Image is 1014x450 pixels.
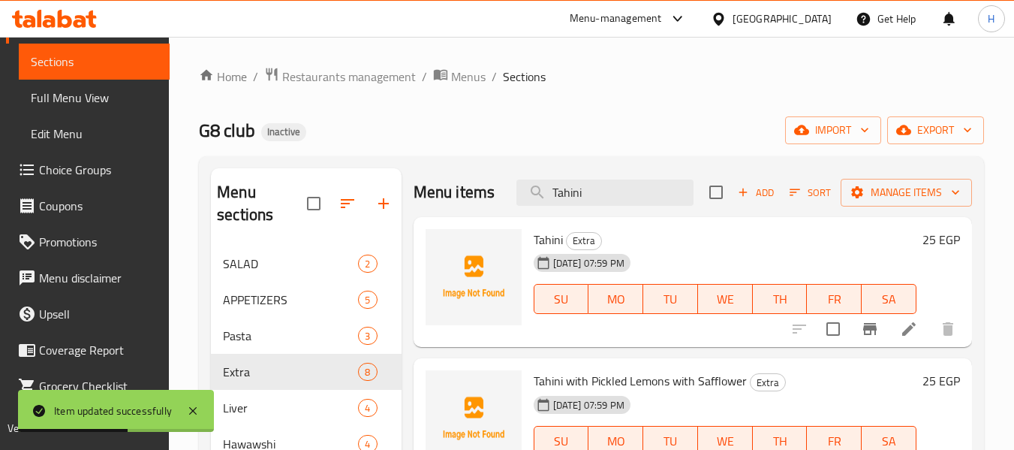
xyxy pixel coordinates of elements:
[358,255,377,273] div: items
[887,116,984,144] button: export
[547,398,630,412] span: [DATE] 07:59 PM
[534,370,747,392] span: Tahini with Pickled Lemons with Safflower
[253,68,258,86] li: /
[359,293,376,307] span: 5
[31,89,158,107] span: Full Menu View
[922,370,960,391] h6: 25 EGP
[899,121,972,140] span: export
[39,197,158,215] span: Coupons
[31,53,158,71] span: Sections
[786,181,835,204] button: Sort
[813,288,856,310] span: FR
[223,255,358,273] span: SALAD
[414,181,495,204] h2: Menu items
[594,288,637,310] span: MO
[566,232,602,250] div: Extra
[534,284,589,314] button: SU
[547,256,630,270] span: [DATE] 07:59 PM
[785,116,881,144] button: import
[698,284,753,314] button: WE
[534,228,563,251] span: Tahini
[39,233,158,251] span: Promotions
[426,229,522,325] img: Tahini
[567,232,601,249] span: Extra
[39,377,158,395] span: Grocery Checklist
[922,229,960,250] h6: 25 EGP
[211,390,401,426] div: Liver4
[359,401,376,415] span: 4
[807,284,862,314] button: FR
[868,288,910,310] span: SA
[359,257,376,271] span: 2
[6,260,170,296] a: Menu disclaimer
[358,399,377,417] div: items
[366,186,402,222] button: Add section
[298,188,329,219] span: Select all sections
[211,246,401,282] div: SALAD2
[19,116,170,152] a: Edit Menu
[516,180,694,206] input: search
[358,327,377,345] div: items
[750,373,786,391] div: Extra
[223,399,358,417] span: Liver
[422,68,427,86] li: /
[211,354,401,390] div: Extra8
[359,329,376,343] span: 3
[39,269,158,287] span: Menu disclaimer
[841,179,972,207] button: Manage items
[261,123,306,141] div: Inactive
[211,318,401,354] div: Pasta3
[31,125,158,143] span: Edit Menu
[358,291,377,309] div: items
[433,67,486,86] a: Menus
[8,418,44,438] span: Version:
[223,327,358,345] span: Pasta
[19,44,170,80] a: Sections
[988,11,994,27] span: H
[6,368,170,404] a: Grocery Checklist
[199,67,984,86] nav: breadcrumb
[736,184,776,201] span: Add
[852,311,888,347] button: Branch-specific-item
[853,183,960,202] span: Manage items
[704,288,747,310] span: WE
[358,363,377,381] div: items
[6,152,170,188] a: Choice Groups
[751,374,785,391] span: Extra
[900,320,918,338] a: Edit menu item
[261,125,306,138] span: Inactive
[930,311,966,347] button: delete
[643,284,698,314] button: TU
[39,161,158,179] span: Choice Groups
[862,284,916,314] button: SA
[6,296,170,332] a: Upsell
[282,68,416,86] span: Restaurants management
[223,291,358,309] span: APPETIZERS
[199,113,255,147] span: G8 club
[359,365,376,379] span: 8
[199,68,247,86] a: Home
[790,184,831,201] span: Sort
[797,121,869,140] span: import
[753,284,808,314] button: TH
[211,282,401,318] div: APPETIZERS5
[217,181,306,226] h2: Menu sections
[6,332,170,368] a: Coverage Report
[492,68,497,86] li: /
[570,10,662,28] div: Menu-management
[223,363,358,381] span: Extra
[54,403,172,419] div: Item updated successfully
[733,11,832,27] div: [GEOGRAPHIC_DATA]
[6,224,170,260] a: Promotions
[39,341,158,359] span: Coverage Report
[649,288,692,310] span: TU
[732,181,780,204] button: Add
[451,68,486,86] span: Menus
[817,313,849,345] span: Select to update
[503,68,546,86] span: Sections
